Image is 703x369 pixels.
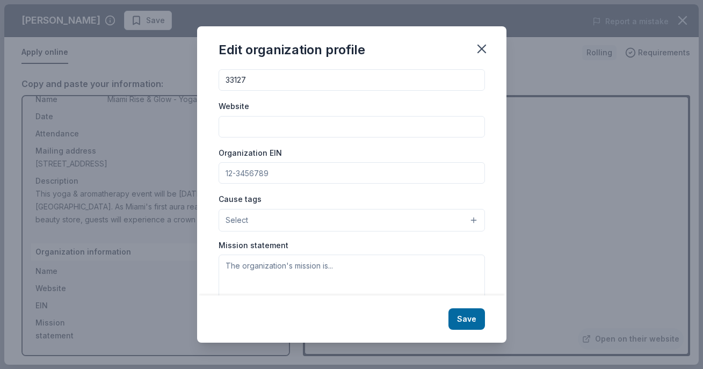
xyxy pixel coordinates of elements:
label: Website [219,101,249,112]
span: Select [226,214,248,227]
label: Mission statement [219,240,288,251]
input: 12345 (U.S. only) [219,69,485,91]
input: 12-3456789 [219,162,485,184]
div: Edit organization profile [219,41,365,59]
label: Cause tags [219,194,262,205]
label: Organization EIN [219,148,282,158]
button: Save [448,308,485,330]
button: Select [219,209,485,231]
